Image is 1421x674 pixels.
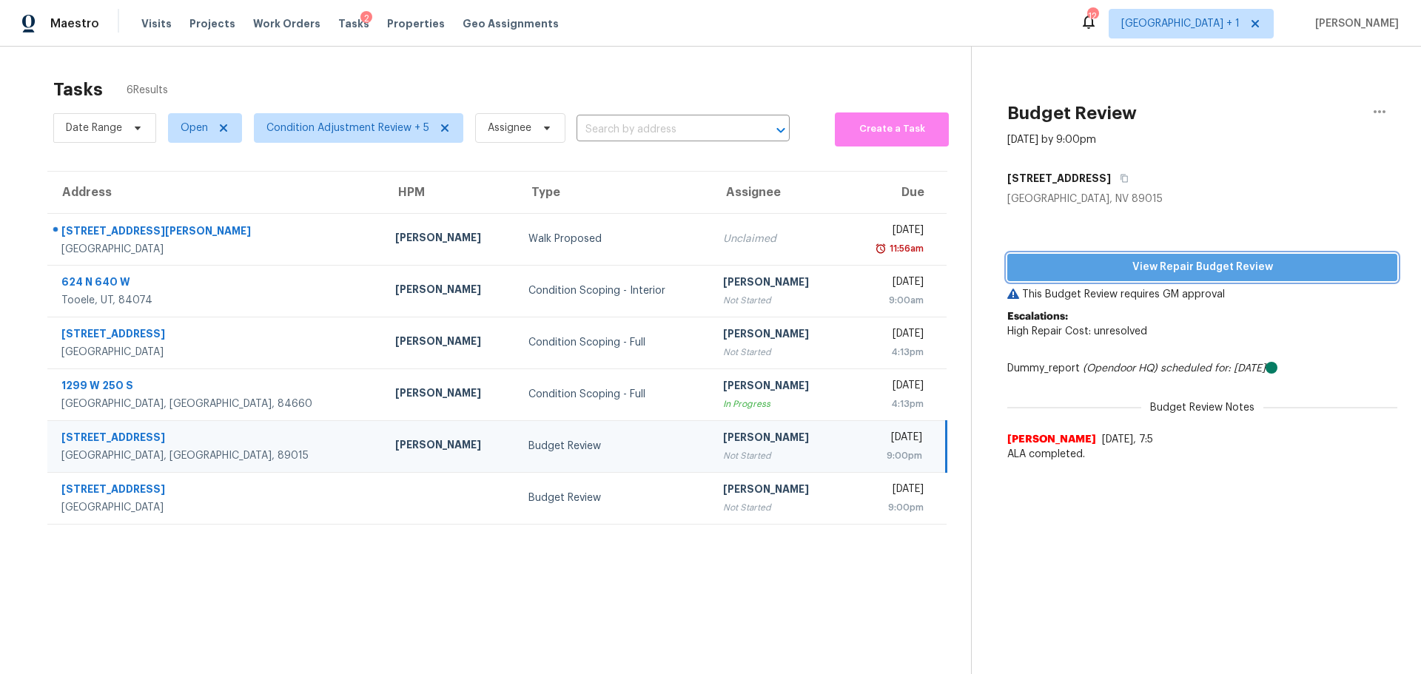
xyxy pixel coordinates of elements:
div: 4:13pm [856,397,923,411]
div: [DATE] [856,326,923,345]
button: Create a Task [835,112,949,146]
div: [STREET_ADDRESS] [61,430,372,448]
div: Not Started [723,448,833,463]
div: [GEOGRAPHIC_DATA] [61,345,372,360]
div: Not Started [723,293,833,308]
span: Work Orders [253,16,320,31]
h2: Budget Review [1007,106,1137,121]
div: [PERSON_NAME] [723,378,833,397]
span: Tasks [338,18,369,29]
span: Geo Assignments [463,16,559,31]
div: [STREET_ADDRESS] [61,326,372,345]
div: 1299 W 250 S [61,378,372,397]
span: [PERSON_NAME] [1007,432,1096,447]
div: [GEOGRAPHIC_DATA], NV 89015 [1007,192,1397,206]
div: Tooele, UT, 84074 [61,293,372,308]
div: In Progress [723,397,833,411]
div: 12 [1087,9,1098,24]
th: Address [47,172,383,213]
th: HPM [383,172,517,213]
div: Dummy_report [1007,361,1397,376]
div: Budget Review [528,491,700,505]
span: 6 Results [127,83,168,98]
span: [DATE], 7:5 [1102,434,1153,445]
div: Unclaimed [723,232,833,246]
span: Properties [387,16,445,31]
th: Type [517,172,712,213]
div: 9:00pm [856,448,922,463]
div: Condition Scoping - Full [528,335,700,350]
span: [GEOGRAPHIC_DATA] + 1 [1121,16,1240,31]
div: [PERSON_NAME] [395,334,505,352]
span: Maestro [50,16,99,31]
div: [GEOGRAPHIC_DATA] [61,242,372,257]
div: Walk Proposed [528,232,700,246]
span: Condition Adjustment Review + 5 [266,121,429,135]
span: High Repair Cost: unresolved [1007,326,1147,337]
div: [PERSON_NAME] [723,430,833,448]
div: 9:00pm [856,500,923,515]
div: 4:13pm [856,345,923,360]
button: Copy Address [1111,165,1131,192]
div: [PERSON_NAME] [723,326,833,345]
div: Condition Scoping - Full [528,387,700,402]
div: [DATE] [856,430,922,448]
i: (Opendoor HQ) [1083,363,1158,374]
div: [DATE] [856,274,923,293]
div: Budget Review [528,439,700,454]
div: [DATE] [856,378,923,397]
i: scheduled for: [DATE] [1160,363,1266,374]
div: Not Started [723,500,833,515]
div: 624 N 640 W [61,274,372,293]
div: [DATE] by 9:00pm [1007,132,1096,147]
input: Search by address [577,118,748,141]
span: [PERSON_NAME] [1309,16,1399,31]
span: Budget Review Notes [1141,400,1263,415]
span: Date Range [66,121,122,135]
h2: Tasks [53,82,103,97]
div: [STREET_ADDRESS] [61,482,372,500]
span: Assignee [488,121,531,135]
span: Visits [141,16,172,31]
div: 2 [360,11,372,26]
h5: [STREET_ADDRESS] [1007,171,1111,186]
span: Open [181,121,208,135]
button: View Repair Budget Review [1007,254,1397,281]
div: [PERSON_NAME] [395,230,505,249]
span: Projects [189,16,235,31]
div: [PERSON_NAME] [395,282,505,300]
span: View Repair Budget Review [1019,258,1385,277]
div: [DATE] [856,223,923,241]
div: [GEOGRAPHIC_DATA] [61,500,372,515]
span: ALA completed. [1007,447,1397,462]
div: [PERSON_NAME] [723,482,833,500]
div: [GEOGRAPHIC_DATA], [GEOGRAPHIC_DATA], 89015 [61,448,372,463]
div: Condition Scoping - Interior [528,283,700,298]
button: Open [770,120,791,141]
span: Create a Task [842,121,941,138]
div: [PERSON_NAME] [395,437,505,456]
p: This Budget Review requires GM approval [1007,287,1397,302]
b: Escalations: [1007,311,1068,322]
img: Overdue Alarm Icon [875,241,887,256]
div: [PERSON_NAME] [723,274,833,293]
div: [PERSON_NAME] [395,385,505,404]
div: [GEOGRAPHIC_DATA], [GEOGRAPHIC_DATA], 84660 [61,397,372,411]
div: [DATE] [856,482,923,500]
div: Not Started [723,345,833,360]
div: [STREET_ADDRESS][PERSON_NAME] [61,223,372,242]
div: 9:00am [856,293,923,308]
div: 11:56am [887,241,924,256]
th: Assignee [711,172,844,213]
th: Due [844,172,946,213]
